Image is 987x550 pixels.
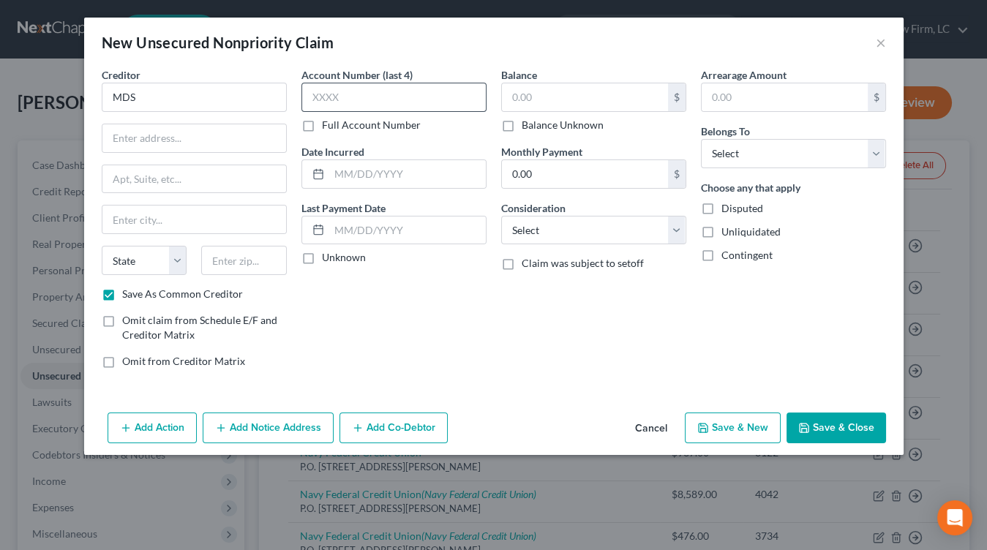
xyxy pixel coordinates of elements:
span: Omit from Creditor Matrix [122,355,245,367]
div: $ [868,83,885,111]
span: Unliquidated [721,225,781,238]
button: Add Co-Debtor [339,412,448,443]
label: Arrearage Amount [701,67,787,83]
label: Monthly Payment [501,144,582,159]
input: 0.00 [502,160,668,188]
span: Disputed [721,202,763,214]
span: Contingent [721,249,773,261]
input: MM/DD/YYYY [329,216,486,244]
input: XXXX [301,83,487,112]
input: Apt, Suite, etc... [102,165,286,193]
input: MM/DD/YYYY [329,160,486,188]
label: Balance [501,67,537,83]
label: Full Account Number [322,118,421,132]
button: Save & Close [787,412,886,443]
div: $ [668,160,686,188]
input: Search creditor by name... [102,83,287,112]
span: Claim was subject to setoff [522,257,644,269]
label: Date Incurred [301,144,364,159]
button: Cancel [623,414,679,443]
button: Add Notice Address [203,412,334,443]
label: Consideration [501,200,566,216]
div: New Unsecured Nonpriority Claim [102,32,334,53]
label: Balance Unknown [522,118,604,132]
span: Omit claim from Schedule E/F and Creditor Matrix [122,314,277,341]
input: Enter city... [102,206,286,233]
label: Unknown [322,250,366,265]
button: × [876,34,886,51]
label: Last Payment Date [301,200,386,216]
div: $ [668,83,686,111]
span: Belongs To [701,125,750,137]
input: Enter zip... [201,246,287,275]
button: Add Action [108,412,197,443]
input: 0.00 [702,83,868,111]
div: Open Intercom Messenger [937,500,972,535]
label: Choose any that apply [701,180,800,195]
label: Save As Common Creditor [122,287,243,301]
input: Enter address... [102,124,286,152]
label: Account Number (last 4) [301,67,413,83]
button: Save & New [685,412,781,443]
input: 0.00 [502,83,668,111]
span: Creditor [102,69,140,81]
